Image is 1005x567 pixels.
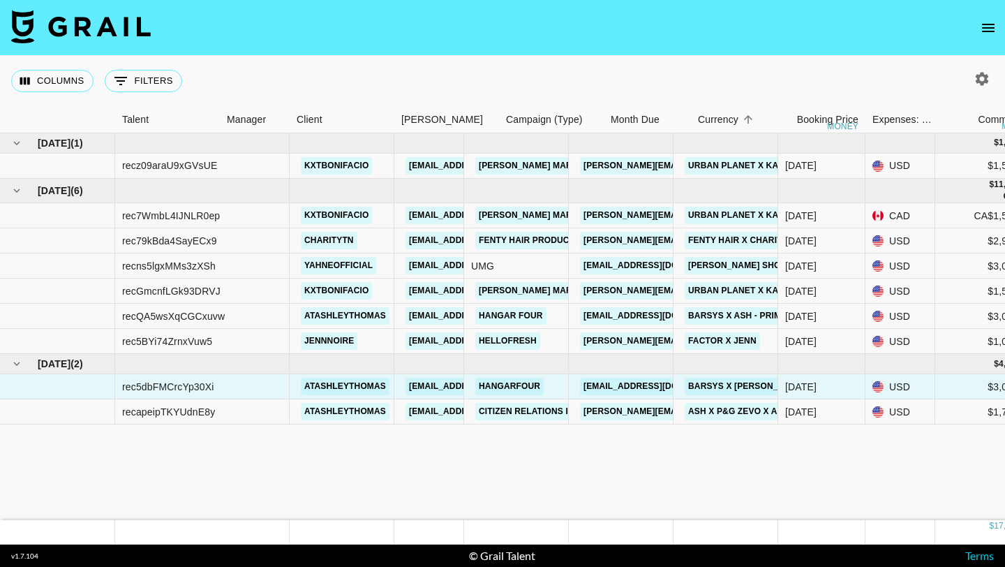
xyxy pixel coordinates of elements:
[685,232,791,249] a: Fenty Hair x Charity
[11,552,38,561] div: v 1.7.104
[685,307,810,325] a: Barsys x Ash - Prime Day
[475,332,540,350] a: HelloFresh
[685,332,760,350] a: Factor x Jenn
[865,304,935,329] div: USD
[122,284,221,298] div: recGmcnfLGk93DRVJ
[122,334,212,348] div: rec5BYi74ZrnxVuw5
[580,378,736,395] a: [EMAIL_ADDRESS][DOMAIN_NAME]
[872,106,932,133] div: Expenses: Remove Commission?
[290,106,394,133] div: Client
[580,332,879,350] a: [PERSON_NAME][EMAIL_ADDRESS][PERSON_NAME][DOMAIN_NAME]
[38,184,70,198] span: [DATE]
[865,279,935,304] div: USD
[691,106,761,133] div: Currency
[965,549,994,562] a: Terms
[797,106,858,133] div: Booking Price
[865,106,935,133] div: Expenses: Remove Commission?
[405,378,562,395] a: [EMAIL_ADDRESS][DOMAIN_NAME]
[122,405,215,419] div: recapeipTKYUdnE8y
[301,157,372,175] a: kxtbonifacio
[464,253,569,279] div: UMG
[785,159,817,172] div: Aug '25
[785,334,817,348] div: Sep '25
[785,309,817,323] div: Sep '25
[122,380,214,394] div: rec5dbFMCrcYp30Xi
[994,137,999,149] div: $
[580,257,736,274] a: [EMAIL_ADDRESS][DOMAIN_NAME]
[685,207,787,224] a: Urban Planet x Kat
[475,157,627,175] a: [PERSON_NAME] Marketing Inc.
[989,520,994,532] div: $
[70,136,83,150] span: ( 1 )
[785,234,817,248] div: Sep '25
[405,257,562,274] a: [EMAIL_ADDRESS][DOMAIN_NAME]
[7,354,27,374] button: hide children
[865,228,935,253] div: USD
[475,207,627,224] a: [PERSON_NAME] Marketing Inc.
[685,157,787,175] a: Urban Planet x Kat
[506,106,583,133] div: Campaign (Type)
[7,181,27,200] button: hide children
[301,403,389,420] a: atashleythomas
[580,207,807,224] a: [PERSON_NAME][EMAIL_ADDRESS][DOMAIN_NAME]
[580,403,807,420] a: [PERSON_NAME][EMAIL_ADDRESS][DOMAIN_NAME]
[301,307,389,325] a: atashleythomas
[301,282,372,300] a: kxtbonifacio
[475,378,544,395] a: Hangarfour
[38,136,70,150] span: [DATE]
[70,184,83,198] span: ( 6 )
[301,232,357,249] a: charitytn
[865,253,935,279] div: USD
[405,332,562,350] a: [EMAIL_ADDRESS][DOMAIN_NAME]
[499,106,604,133] div: Campaign (Type)
[974,14,1002,42] button: open drawer
[827,122,858,131] div: money
[122,309,225,323] div: recQA5wsXqCGCxuvw
[989,179,994,191] div: $
[220,106,290,133] div: Manager
[698,106,738,133] div: Currency
[785,209,817,223] div: Sep '25
[405,403,562,420] a: [EMAIL_ADDRESS][DOMAIN_NAME]
[580,157,807,175] a: [PERSON_NAME][EMAIL_ADDRESS][DOMAIN_NAME]
[738,110,758,129] button: Sort
[475,232,603,249] a: FENTY HAIR PRODUCTS LLC
[685,282,787,300] a: Urban Planet x Kat
[115,106,220,133] div: Talent
[475,282,627,300] a: [PERSON_NAME] Marketing Inc.
[475,307,546,325] a: Hangar Four
[785,259,817,273] div: Sep '25
[401,106,483,133] div: [PERSON_NAME]
[122,259,216,273] div: recns5lgxMMs3zXSh
[865,374,935,399] div: USD
[865,399,935,425] div: USD
[469,549,535,563] div: © Grail Talent
[394,106,499,133] div: Booker
[122,209,220,223] div: rec7WmbL4IJNLR0ep
[227,106,266,133] div: Manager
[685,257,862,274] a: [PERSON_NAME] Show At The Sphere
[865,329,935,354] div: USD
[301,257,376,274] a: yahneofficial
[405,307,562,325] a: [EMAIL_ADDRESS][DOMAIN_NAME]
[122,159,217,172] div: recz09araU9xGVsUE
[105,70,182,92] button: Show filters
[122,234,217,248] div: rec79kBda4SayECx9
[38,357,70,371] span: [DATE]
[301,378,389,395] a: atashleythomas
[580,307,736,325] a: [EMAIL_ADDRESS][DOMAIN_NAME]
[70,357,83,371] span: ( 2 )
[297,106,322,133] div: Client
[7,133,27,153] button: hide children
[994,358,999,370] div: $
[865,203,935,228] div: CAD
[785,284,817,298] div: Sep '25
[405,157,562,175] a: [EMAIL_ADDRESS][DOMAIN_NAME]
[604,106,691,133] div: Month Due
[580,282,807,300] a: [PERSON_NAME][EMAIL_ADDRESS][DOMAIN_NAME]
[685,403,892,420] a: Ash x P&G Zevo x Amazon Prime Deal Days
[11,70,94,92] button: Select columns
[865,154,935,179] div: USD
[611,106,660,133] div: Month Due
[11,10,151,43] img: Grail Talent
